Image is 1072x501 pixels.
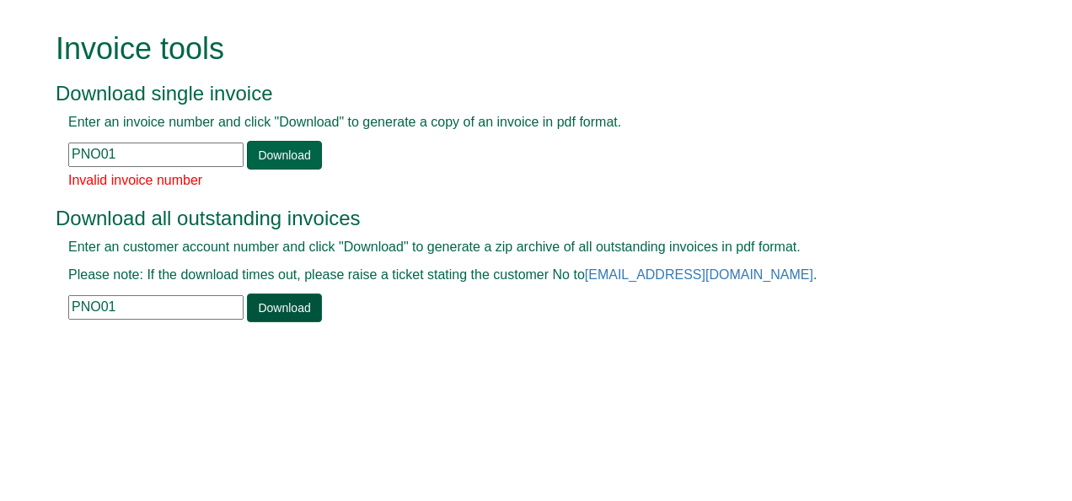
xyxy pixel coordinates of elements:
p: Please note: If the download times out, please raise a ticket stating the customer No to . [68,266,966,285]
h3: Download single invoice [56,83,978,105]
a: Download [247,141,321,170]
p: Enter an invoice number and click "Download" to generate a copy of an invoice in pdf format. [68,113,966,132]
h3: Download all outstanding invoices [56,207,978,229]
p: Enter an customer account number and click "Download" to generate a zip archive of all outstandin... [68,238,966,257]
a: [EMAIL_ADDRESS][DOMAIN_NAME] [585,267,813,282]
span: Invalid invoice number [68,173,202,187]
h1: Invoice tools [56,32,978,66]
input: e.g. BLA02 [68,295,244,320]
input: e.g. INV1234 [68,143,244,167]
a: Download [247,294,321,322]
